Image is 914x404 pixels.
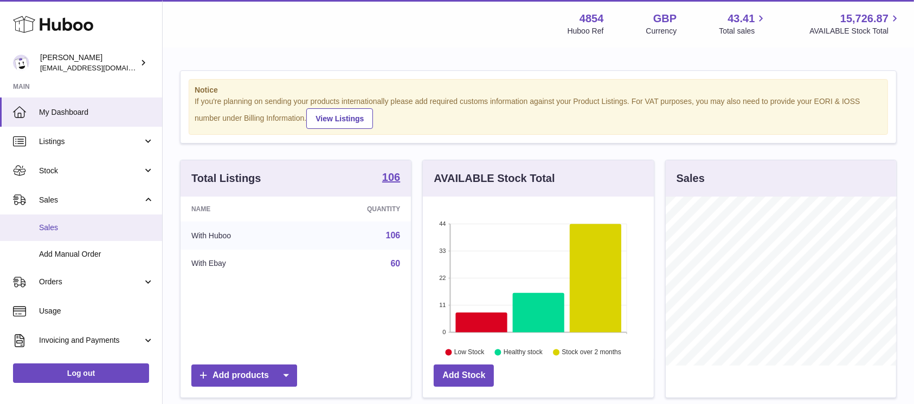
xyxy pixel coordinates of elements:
a: 43.41 Total sales [719,11,767,36]
h3: AVAILABLE Stock Total [434,171,555,186]
span: Invoicing and Payments [39,335,143,346]
span: AVAILABLE Stock Total [809,26,901,36]
span: 15,726.87 [840,11,889,26]
span: [EMAIL_ADDRESS][DOMAIN_NAME] [40,63,159,72]
td: With Ebay [181,250,302,278]
text: 11 [440,302,446,308]
a: 106 [386,231,401,240]
span: 43.41 [728,11,755,26]
span: Stock [39,166,143,176]
strong: Notice [195,85,882,95]
span: Total sales [719,26,767,36]
text: 0 [443,329,446,335]
text: Stock over 2 months [562,348,621,356]
text: 44 [440,220,446,227]
a: Log out [13,363,149,383]
strong: 4854 [580,11,604,26]
span: Add Manual Order [39,249,154,259]
a: View Listings [306,108,373,129]
span: Sales [39,223,154,233]
div: Currency [646,26,677,36]
text: 33 [440,247,446,254]
strong: GBP [653,11,677,26]
span: My Dashboard [39,107,154,118]
h3: Total Listings [191,171,261,186]
div: [PERSON_NAME] [40,53,138,73]
a: Add Stock [434,364,494,387]
text: Low Stock [454,348,485,356]
text: Healthy stock [504,348,543,356]
div: Huboo Ref [568,26,604,36]
th: Quantity [302,197,411,221]
strong: 106 [382,172,400,183]
span: Orders [39,277,143,287]
div: If you're planning on sending your products internationally please add required customs informati... [195,96,882,129]
img: jimleo21@yahoo.gr [13,55,29,71]
h3: Sales [677,171,705,186]
a: 60 [391,259,401,268]
th: Name [181,197,302,221]
a: Add products [191,364,297,387]
td: With Huboo [181,221,302,250]
span: Usage [39,306,154,316]
span: Sales [39,195,143,205]
a: 106 [382,172,400,185]
text: 22 [440,275,446,281]
span: Listings [39,136,143,147]
a: 15,726.87 AVAILABLE Stock Total [809,11,901,36]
